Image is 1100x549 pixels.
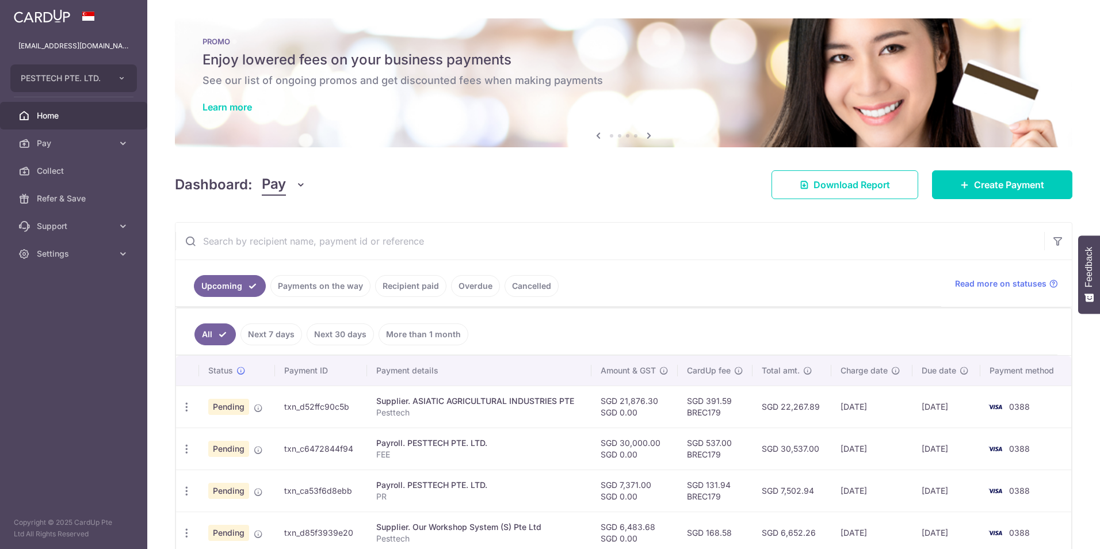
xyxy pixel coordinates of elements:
[687,365,731,376] span: CardUp fee
[771,170,918,199] a: Download Report
[275,428,368,470] td: txn_c6472844f94
[984,526,1007,540] img: Bank Card
[379,323,468,345] a: More than 1 month
[955,278,1046,289] span: Read more on statuses
[194,323,236,345] a: All
[932,170,1072,199] a: Create Payment
[753,428,832,470] td: SGD 30,537.00
[262,174,306,196] button: Pay
[203,37,1045,46] p: PROMO
[21,73,106,84] span: PESTTECH PTE. LTD.
[37,110,113,121] span: Home
[367,356,591,386] th: Payment details
[753,470,832,512] td: SGD 7,502.94
[678,428,753,470] td: SGD 537.00 BREC179
[208,399,249,415] span: Pending
[37,138,113,149] span: Pay
[591,470,678,512] td: SGD 7,371.00 SGD 0.00
[203,74,1045,87] h6: See our list of ongoing promos and get discounted fees when making payments
[175,174,253,195] h4: Dashboard:
[831,428,912,470] td: [DATE]
[208,365,233,376] span: Status
[376,395,582,407] div: Supplier. ASIATIC AGRICULTURAL INDUSTRIES PTE
[912,428,980,470] td: [DATE]
[203,51,1045,69] h5: Enjoy lowered fees on your business payments
[451,275,500,297] a: Overdue
[601,365,656,376] span: Amount & GST
[376,407,582,418] p: Pesttech
[1078,235,1100,314] button: Feedback - Show survey
[1009,402,1030,411] span: 0388
[955,278,1058,289] a: Read more on statuses
[275,356,368,386] th: Payment ID
[841,365,888,376] span: Charge date
[37,248,113,260] span: Settings
[813,178,890,192] span: Download Report
[208,525,249,541] span: Pending
[194,275,266,297] a: Upcoming
[591,386,678,428] td: SGD 21,876.30 SGD 0.00
[376,437,582,449] div: Payroll. PESTTECH PTE. LTD.
[376,449,582,460] p: FEE
[1009,486,1030,495] span: 0388
[1084,247,1094,287] span: Feedback
[984,400,1007,414] img: Bank Card
[974,178,1044,192] span: Create Payment
[262,174,286,196] span: Pay
[591,428,678,470] td: SGD 30,000.00 SGD 0.00
[912,386,980,428] td: [DATE]
[678,470,753,512] td: SGD 131.94 BREC179
[307,323,374,345] a: Next 30 days
[912,470,980,512] td: [DATE]
[762,365,800,376] span: Total amt.
[376,533,582,544] p: Pesttech
[831,470,912,512] td: [DATE]
[984,484,1007,498] img: Bank Card
[505,275,559,297] a: Cancelled
[203,101,252,113] a: Learn more
[984,442,1007,456] img: Bank Card
[1009,444,1030,453] span: 0388
[831,386,912,428] td: [DATE]
[14,9,70,23] img: CardUp
[175,223,1044,260] input: Search by recipient name, payment id or reference
[1009,528,1030,537] span: 0388
[376,491,582,502] p: PR
[208,483,249,499] span: Pending
[175,18,1072,147] img: Latest Promos Banner
[678,386,753,428] td: SGD 391.59 BREC179
[37,193,113,204] span: Refer & Save
[376,479,582,491] div: Payroll. PESTTECH PTE. LTD.
[270,275,371,297] a: Payments on the way
[376,521,582,533] div: Supplier. Our Workshop System (S) Pte Ltd
[37,220,113,232] span: Support
[275,470,368,512] td: txn_ca53f6d8ebb
[275,386,368,428] td: txn_d52ffc90c5b
[753,386,832,428] td: SGD 22,267.89
[1026,514,1088,543] iframe: Opens a widget where you can find more information
[980,356,1071,386] th: Payment method
[18,40,129,52] p: [EMAIL_ADDRESS][DOMAIN_NAME]
[10,64,137,92] button: PESTTECH PTE. LTD.
[922,365,956,376] span: Due date
[37,165,113,177] span: Collect
[208,441,249,457] span: Pending
[375,275,446,297] a: Recipient paid
[240,323,302,345] a: Next 7 days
